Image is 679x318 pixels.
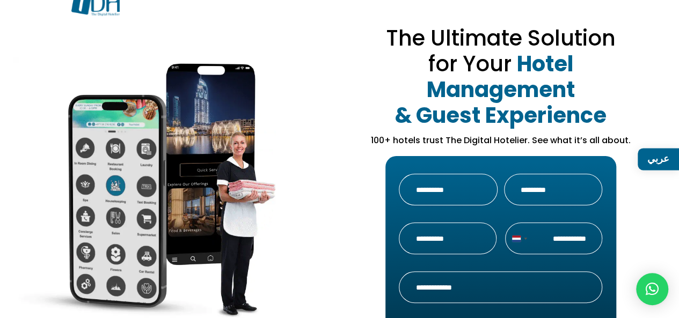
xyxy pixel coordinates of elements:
[395,49,606,130] strong: Hotel Management & Guest Experience
[386,23,616,79] span: The Ultimate Solution for Your
[638,148,679,170] a: عربي
[356,134,645,147] p: 100+ hotels trust The Digital Hotelier. See what it’s all about.
[506,223,530,254] button: Selected country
